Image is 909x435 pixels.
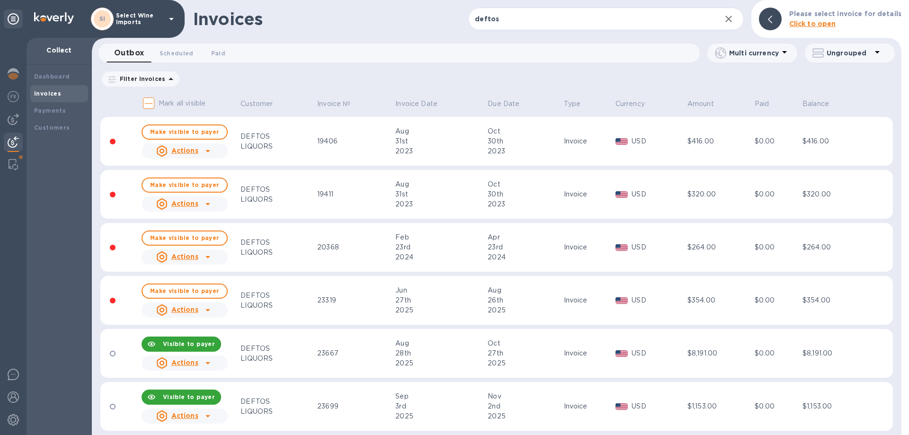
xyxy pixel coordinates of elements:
div: 2024 [395,252,485,262]
p: Multi currency [729,48,779,58]
div: Invoice [564,348,613,358]
div: 2025 [488,411,561,421]
p: Ungrouped [827,48,872,58]
img: USD [615,297,628,304]
div: Invoice [564,136,613,146]
b: Invoices [34,90,61,97]
div: 2023 [395,146,485,156]
div: $0.00 [755,401,800,411]
div: Oct [488,338,561,348]
span: Currency [615,99,657,109]
div: 2025 [395,358,485,368]
div: Apr [488,232,561,242]
div: Invoice [564,295,613,305]
div: LIQUORS [241,142,314,151]
p: USD [632,348,685,358]
button: Make visible to payer [142,124,228,140]
div: 28th [395,348,485,358]
p: Amount [687,99,714,109]
h1: Invoices [193,9,263,29]
span: Outbox [114,46,144,60]
span: Customer [241,99,285,109]
div: 30th [488,189,561,199]
div: Oct [488,126,561,136]
div: $320.00 [687,189,752,199]
div: LIQUORS [241,407,314,417]
button: Make visible to payer [142,178,228,193]
span: Make visible to payer [150,288,219,294]
div: $264.00 [802,242,867,252]
b: Visible to payer [163,340,215,347]
div: Sep [395,391,485,401]
div: $0.00 [755,348,800,358]
span: Make visible to payer [150,182,219,188]
button: Make visible to payer [142,284,228,299]
div: $264.00 [687,242,752,252]
div: 23699 [317,401,392,411]
div: 2024 [488,252,561,262]
div: 31st [395,136,485,146]
div: 23667 [317,348,392,358]
img: USD [615,403,628,410]
p: USD [632,136,685,146]
div: Aug [395,179,485,189]
div: Nov [488,391,561,401]
div: 2025 [395,305,485,315]
div: LIQUORS [241,195,314,204]
div: $0.00 [755,189,800,199]
span: Invoice № [317,99,363,109]
b: Visible to payer [163,393,215,400]
b: Dashboard [34,73,70,80]
p: Currency [615,99,645,109]
p: Customer [241,99,273,109]
div: DEFTOS [241,344,314,354]
p: Due Date [488,99,519,109]
img: USD [615,244,628,251]
span: Balance [802,99,841,109]
div: DEFTOS [241,397,314,407]
u: Actions [171,359,198,366]
img: USD [615,350,628,357]
div: LIQUORS [241,301,314,311]
div: 20368 [317,242,392,252]
div: $8,191.00 [687,348,752,358]
div: $0.00 [755,295,800,305]
div: 2023 [395,199,485,209]
p: Invoice Date [395,99,437,109]
div: Invoice [564,242,613,252]
img: USD [615,191,628,198]
p: Type [564,99,581,109]
b: Payments [34,107,66,114]
p: USD [632,295,685,305]
div: 23rd [395,242,485,252]
span: Amount [687,99,726,109]
div: 31st [395,189,485,199]
p: Select Wine Imports [116,12,163,26]
div: Unpin categories [4,9,23,28]
div: DEFTOS [241,291,314,301]
span: Type [564,99,593,109]
b: Customers [34,124,70,131]
div: 23rd [488,242,561,252]
p: USD [632,189,685,199]
div: $8,191.00 [802,348,867,358]
u: Actions [171,253,198,260]
span: Paid [755,99,782,109]
b: SI [99,15,106,22]
div: DEFTOS [241,238,314,248]
p: USD [632,242,685,252]
div: $416.00 [802,136,867,146]
div: $0.00 [755,242,800,252]
span: Invoice Date [395,99,450,109]
div: 23319 [317,295,392,305]
span: Scheduled [160,48,194,58]
u: Actions [171,412,198,419]
div: $1,153.00 [687,401,752,411]
span: Due Date [488,99,532,109]
span: Make visible to payer [150,235,219,241]
div: $1,153.00 [802,401,867,411]
b: Click to open [789,20,836,27]
div: Aug [395,126,485,136]
div: 19411 [317,189,392,199]
div: 27th [488,348,561,358]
